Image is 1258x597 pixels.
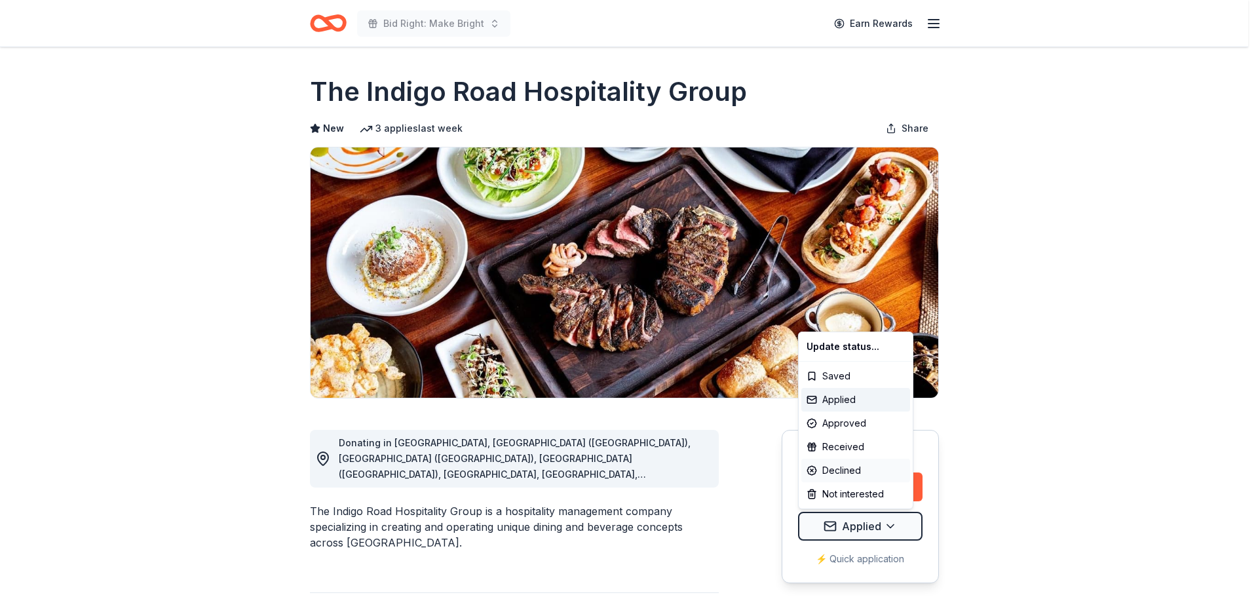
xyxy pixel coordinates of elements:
div: Applied [801,388,910,412]
div: Declined [801,459,910,482]
div: Not interested [801,482,910,506]
span: Bid Right: Make Bright [383,16,484,31]
div: Approved [801,412,910,435]
div: Saved [801,364,910,388]
div: Update status... [801,335,910,358]
div: Received [801,435,910,459]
